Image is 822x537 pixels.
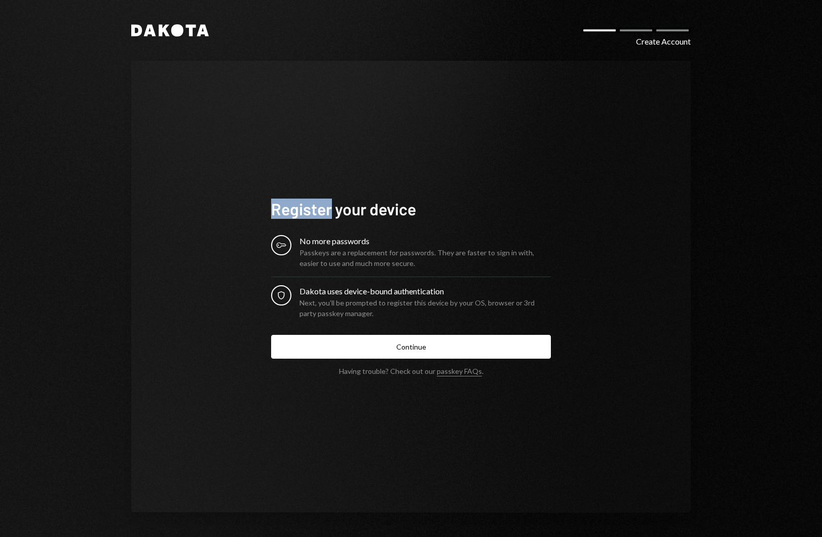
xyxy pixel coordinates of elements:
[271,335,551,359] button: Continue
[300,247,551,269] div: Passkeys are a replacement for passwords. They are faster to sign in with, easier to use and much...
[437,367,482,376] a: passkey FAQs
[300,285,551,297] div: Dakota uses device-bound authentication
[271,199,551,219] h1: Register your device
[339,367,483,375] div: Having trouble? Check out our .
[636,35,691,48] div: Create Account
[300,235,551,247] div: No more passwords
[300,297,551,319] div: Next, you’ll be prompted to register this device by your OS, browser or 3rd party passkey manager.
